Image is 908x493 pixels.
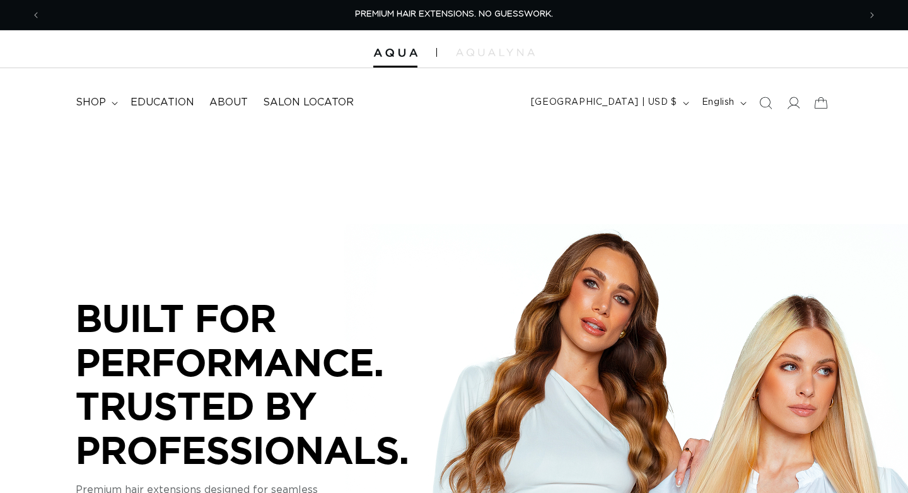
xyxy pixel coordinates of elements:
[355,10,553,18] span: PREMIUM HAIR EXTENSIONS. NO GUESSWORK.
[255,88,361,117] a: Salon Locator
[694,91,752,115] button: English
[68,88,123,117] summary: shop
[123,88,202,117] a: Education
[702,96,735,109] span: English
[752,89,779,117] summary: Search
[209,96,248,109] span: About
[263,96,354,109] span: Salon Locator
[523,91,694,115] button: [GEOGRAPHIC_DATA] | USD $
[531,96,677,109] span: [GEOGRAPHIC_DATA] | USD $
[373,49,417,57] img: Aqua Hair Extensions
[131,96,194,109] span: Education
[456,49,535,56] img: aqualyna.com
[76,296,454,472] p: BUILT FOR PERFORMANCE. TRUSTED BY PROFESSIONALS.
[76,96,106,109] span: shop
[858,3,886,27] button: Next announcement
[22,3,50,27] button: Previous announcement
[202,88,255,117] a: About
